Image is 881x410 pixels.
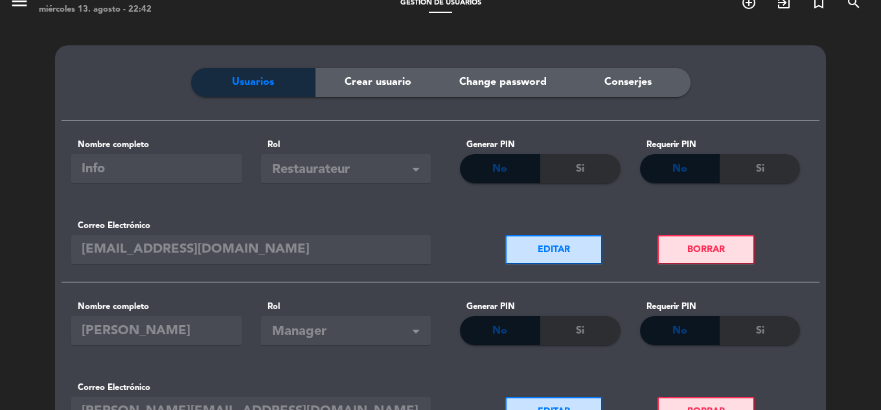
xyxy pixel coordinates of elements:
span: No [492,161,507,177]
div: Generar PIN [460,300,621,313]
span: Manager [272,321,425,343]
label: Correo Electrónico [71,219,431,233]
div: miércoles 13. agosto - 22:42 [39,3,152,16]
span: Si [576,323,584,339]
span: No [672,161,687,177]
label: Rol [261,300,431,313]
span: Change password [459,74,547,91]
label: Rol [261,138,431,152]
label: Nombre completo [71,138,242,152]
button: BORRAR [658,235,755,264]
input: Correo Electrónico [71,235,431,264]
label: Correo Electrónico [71,381,431,394]
span: Crear usuario [345,74,411,91]
button: EDITAR [505,235,602,264]
span: Si [756,161,764,177]
span: Si [756,323,764,339]
span: Conserjes [604,74,652,91]
input: Nombre completo [71,316,242,345]
div: Requerir PIN [640,138,801,152]
span: Si [576,161,584,177]
span: Restaurateur [272,159,425,181]
input: Nombre completo [71,154,242,183]
div: Generar PIN [460,138,621,152]
span: No [492,323,507,339]
label: Nombre completo [71,300,242,313]
span: Usuarios [232,74,274,91]
span: No [672,323,687,339]
div: Requerir PIN [640,300,801,313]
